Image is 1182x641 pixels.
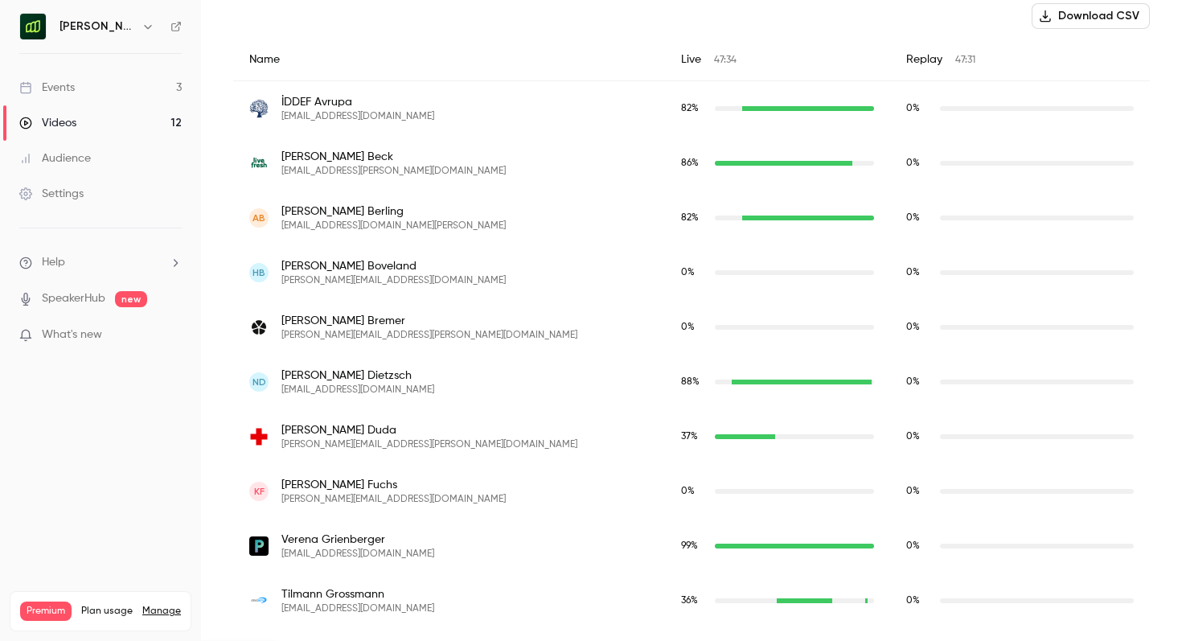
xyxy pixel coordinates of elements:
[906,211,932,225] span: Replay watch time
[281,220,506,232] span: [EMAIL_ADDRESS][DOMAIN_NAME][PERSON_NAME]
[1032,3,1150,29] button: Download CSV
[906,213,920,223] span: 0 %
[681,213,699,223] span: 82 %
[906,158,920,168] span: 0 %
[20,14,46,39] img: Moss Deutschland
[681,320,707,335] span: Live watch time
[281,110,434,123] span: [EMAIL_ADDRESS][DOMAIN_NAME]
[906,101,932,116] span: Replay watch time
[681,432,698,442] span: 37 %
[906,156,932,171] span: Replay watch time
[281,477,506,493] span: [PERSON_NAME] Fuchs
[681,484,707,499] span: Live watch time
[906,323,920,332] span: 0 %
[906,539,932,553] span: Replay watch time
[281,602,434,615] span: [EMAIL_ADDRESS][DOMAIN_NAME]
[162,328,182,343] iframe: Noticeable Trigger
[281,493,506,506] span: [PERSON_NAME][EMAIL_ADDRESS][DOMAIN_NAME]
[249,536,269,556] img: pal-next.com
[254,484,265,499] span: KF
[906,429,932,444] span: Replay watch time
[19,80,75,96] div: Events
[249,318,269,337] img: sewts.de
[281,422,577,438] span: [PERSON_NAME] Duda
[906,377,920,387] span: 0 %
[233,136,1150,191] div: annalena.beck@livefresh.de
[714,55,737,65] span: 47:34
[142,605,181,618] a: Manage
[233,191,1150,245] div: it@a-berling.de
[906,487,920,496] span: 0 %
[19,115,76,131] div: Videos
[681,487,695,496] span: 0 %
[681,323,695,332] span: 0 %
[42,327,102,343] span: What's new
[681,268,695,277] span: 0 %
[906,320,932,335] span: Replay watch time
[233,464,1150,519] div: fuchs@hcsm.team
[281,438,577,451] span: [PERSON_NAME][EMAIL_ADDRESS][PERSON_NAME][DOMAIN_NAME]
[681,104,699,113] span: 82 %
[906,596,920,606] span: 0 %
[19,254,182,271] li: help-dropdown-opener
[233,39,665,81] div: Name
[252,265,265,280] span: HB
[906,104,920,113] span: 0 %
[906,594,932,608] span: Replay watch time
[249,427,269,446] img: drk-hessen.de
[681,265,707,280] span: Live watch time
[233,81,1150,137] div: info@iddef.eu
[281,548,434,561] span: [EMAIL_ADDRESS][DOMAIN_NAME]
[681,211,707,225] span: Live watch time
[19,186,84,202] div: Settings
[681,594,707,608] span: Live watch time
[252,211,265,225] span: AB
[906,265,932,280] span: Replay watch time
[252,375,266,389] span: ND
[281,165,506,178] span: [EMAIL_ADDRESS][PERSON_NAME][DOMAIN_NAME]
[681,429,707,444] span: Live watch time
[681,375,707,389] span: Live watch time
[281,258,506,274] span: [PERSON_NAME] Boveland
[906,375,932,389] span: Replay watch time
[115,291,147,307] span: new
[906,484,932,499] span: Replay watch time
[281,384,434,397] span: [EMAIL_ADDRESS][DOMAIN_NAME]
[81,605,133,618] span: Plan usage
[233,245,1150,300] div: harald.boveland@tme-mail.de
[42,254,65,271] span: Help
[281,586,434,602] span: Tilmann Grossmann
[681,541,698,551] span: 99 %
[890,39,1150,81] div: Replay
[42,290,105,307] a: SpeakerHub
[20,602,72,621] span: Premium
[233,355,1150,409] div: nielsdietzsch@mycolever.bio
[906,541,920,551] span: 0 %
[281,532,434,548] span: Verena Grienberger
[19,150,91,166] div: Audience
[233,519,1150,573] div: v.grienberger@pal-next.com
[681,156,707,171] span: Live watch time
[233,573,1150,628] div: tgn@oneserv.de
[681,539,707,553] span: Live watch time
[249,99,269,118] img: iddef.eu
[281,274,506,287] span: [PERSON_NAME][EMAIL_ADDRESS][DOMAIN_NAME]
[665,39,890,81] div: Live
[681,158,699,168] span: 86 %
[233,409,1150,464] div: astrid.duda@drk-hessen.de
[281,203,506,220] span: [PERSON_NAME] Berling
[281,313,577,329] span: [PERSON_NAME] Bremer
[681,377,700,387] span: 88 %
[281,149,506,165] span: [PERSON_NAME] Beck
[249,154,269,173] img: livefresh.de
[249,591,269,610] img: oneserv.de
[681,596,698,606] span: 36 %
[906,432,920,442] span: 0 %
[281,329,577,342] span: [PERSON_NAME][EMAIL_ADDRESS][PERSON_NAME][DOMAIN_NAME]
[955,55,975,65] span: 47:31
[60,18,135,35] h6: [PERSON_NAME] [GEOGRAPHIC_DATA]
[681,101,707,116] span: Live watch time
[233,300,1150,355] div: katharina.bremer@sewts.de
[281,368,434,384] span: [PERSON_NAME] Dietzsch
[906,268,920,277] span: 0 %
